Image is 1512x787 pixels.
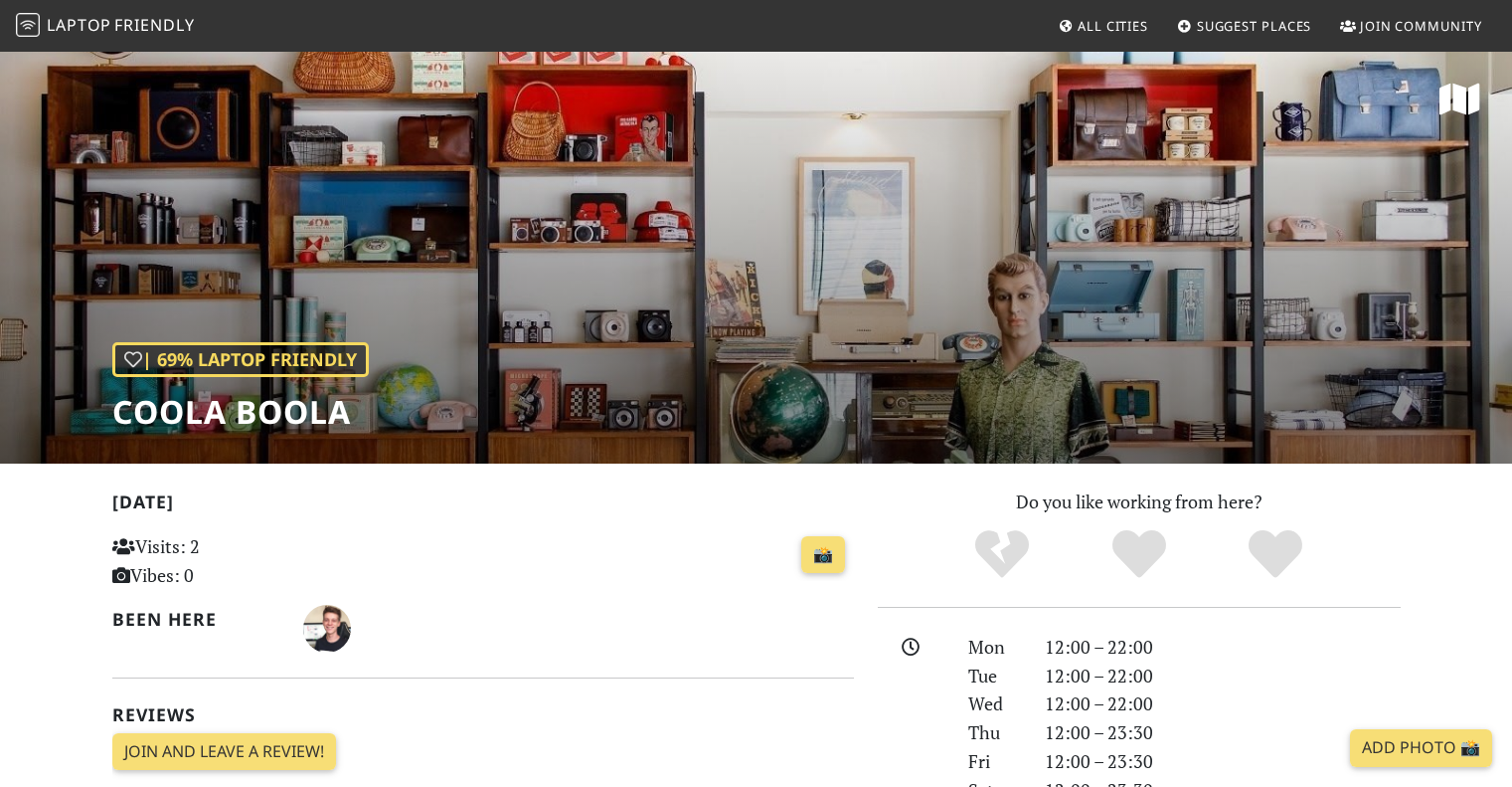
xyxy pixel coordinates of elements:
img: 4026-lucas.jpg [303,605,351,653]
div: Thu [956,718,1032,747]
a: Join and leave a review! [112,733,336,771]
span: Join Community [1360,17,1482,35]
a: Join Community [1332,8,1490,44]
div: 12:00 – 23:30 [1033,718,1413,747]
div: Yes [1071,527,1208,582]
h2: [DATE] [112,492,854,520]
span: Friendly [114,14,194,36]
a: All Cities [1050,8,1156,44]
div: 12:00 – 22:00 [1033,689,1413,718]
div: 12:00 – 22:00 [1033,633,1413,662]
div: Fri [956,747,1032,776]
h2: Been here [112,609,280,630]
span: Lucas Castro [303,615,351,639]
a: LaptopFriendly LaptopFriendly [16,9,195,44]
h2: Reviews [112,704,854,725]
span: Suggest Places [1197,17,1312,35]
img: LaptopFriendly [16,13,40,37]
h1: Coola Boola [112,393,369,431]
div: 12:00 – 23:30 [1033,747,1413,776]
span: Laptop [47,14,111,36]
div: Definitely! [1207,527,1344,582]
a: Suggest Places [1169,8,1320,44]
a: Add Photo 📸 [1350,729,1492,767]
a: 📸 [801,536,845,574]
span: All Cities [1078,17,1148,35]
p: Do you like working from here? [878,488,1401,516]
div: 12:00 – 22:00 [1033,662,1413,690]
div: Mon [956,633,1032,662]
div: Wed [956,689,1032,718]
p: Visits: 2 Vibes: 0 [112,532,344,590]
div: | 69% Laptop Friendly [112,342,369,377]
div: No [933,527,1071,582]
div: Tue [956,662,1032,690]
